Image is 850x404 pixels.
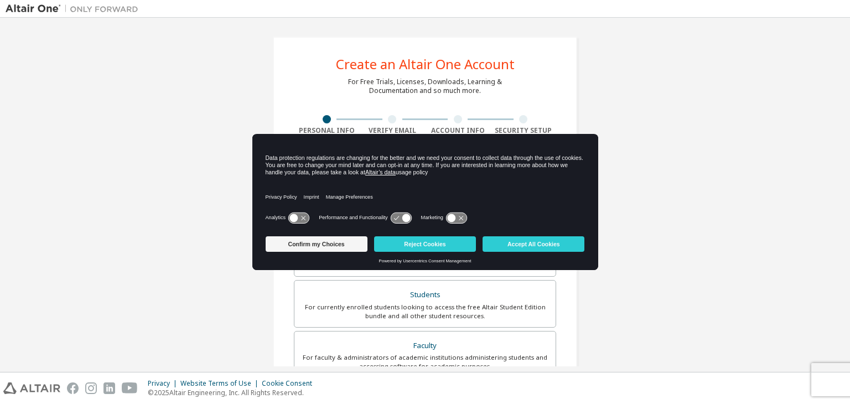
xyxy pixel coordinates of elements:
[301,353,549,371] div: For faculty & administrators of academic institutions administering students and accessing softwa...
[6,3,144,14] img: Altair One
[301,303,549,320] div: For currently enrolled students looking to access the free Altair Student Edition bundle and all ...
[85,382,97,394] img: instagram.svg
[262,379,319,388] div: Cookie Consent
[301,287,549,303] div: Students
[348,77,502,95] div: For Free Trials, Licenses, Downloads, Learning & Documentation and so much more.
[3,382,60,394] img: altair_logo.svg
[360,126,426,135] div: Verify Email
[294,126,360,135] div: Personal Info
[336,58,515,71] div: Create an Altair One Account
[103,382,115,394] img: linkedin.svg
[425,126,491,135] div: Account Info
[491,126,557,135] div: Security Setup
[301,338,549,354] div: Faculty
[148,388,319,397] p: © 2025 Altair Engineering, Inc. All Rights Reserved.
[67,382,79,394] img: facebook.svg
[122,382,138,394] img: youtube.svg
[180,379,262,388] div: Website Terms of Use
[148,379,180,388] div: Privacy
